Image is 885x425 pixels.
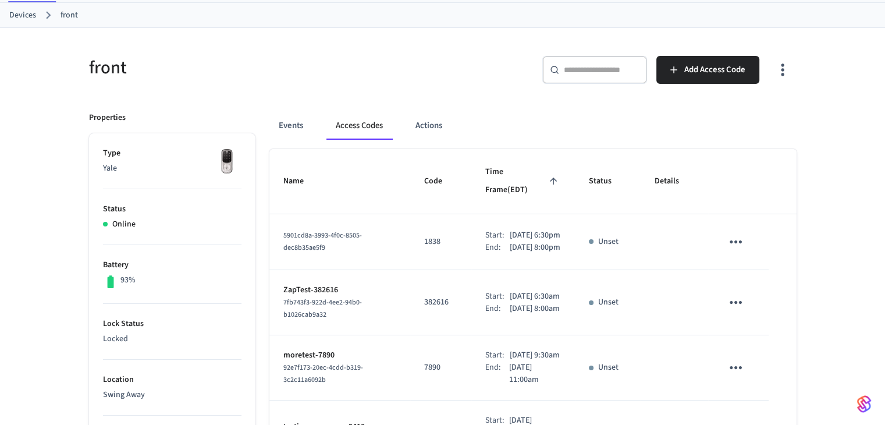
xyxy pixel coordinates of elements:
[424,172,457,190] span: Code
[684,62,745,77] span: Add Access Code
[283,231,362,253] span: 5901cd8a-3993-4f0c-8505-dec8b35ae5f9
[485,242,510,254] div: End:
[283,172,319,190] span: Name
[510,291,560,303] p: [DATE] 6:30am
[103,147,241,160] p: Type
[598,362,619,374] p: Unset
[283,349,397,362] p: moretest-7890
[89,112,126,124] p: Properties
[589,172,627,190] span: Status
[103,318,241,330] p: Lock Status
[283,284,397,296] p: ZapTest-382616
[598,236,619,248] p: Unset
[485,291,510,303] div: Start:
[485,229,510,242] div: Start:
[9,9,36,22] a: Devices
[485,303,510,315] div: End:
[103,374,241,386] p: Location
[406,112,452,140] button: Actions
[857,395,871,413] img: SeamLogoGradient.69752ec5.svg
[655,172,694,190] span: Details
[103,259,241,271] p: Battery
[103,162,241,175] p: Yale
[283,363,363,385] span: 92e7f173-20ec-4cdd-b319-3c2c11a6092b
[510,349,560,362] p: [DATE] 9:30am
[485,163,561,200] span: Time Frame(EDT)
[103,389,241,401] p: Swing Away
[485,362,509,386] div: End:
[212,147,241,176] img: Yale Assure Touchscreen Wifi Smart Lock, Satin Nickel, Front
[424,236,457,248] p: 1838
[269,112,797,140] div: ant example
[103,203,241,215] p: Status
[89,56,436,80] h5: front
[424,362,457,374] p: 7890
[283,297,362,320] span: 7fb743f3-922d-4ee2-94b0-b1026cab9a32
[598,296,619,309] p: Unset
[510,229,560,242] p: [DATE] 6:30pm
[509,362,561,386] p: [DATE] 11:00am
[656,56,759,84] button: Add Access Code
[424,296,457,309] p: 382616
[269,112,312,140] button: Events
[510,303,560,315] p: [DATE] 8:00am
[103,333,241,345] p: Locked
[510,242,560,254] p: [DATE] 8:00pm
[120,274,136,286] p: 93%
[326,112,392,140] button: Access Codes
[61,9,78,22] a: front
[485,349,510,362] div: Start:
[112,218,136,231] p: Online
